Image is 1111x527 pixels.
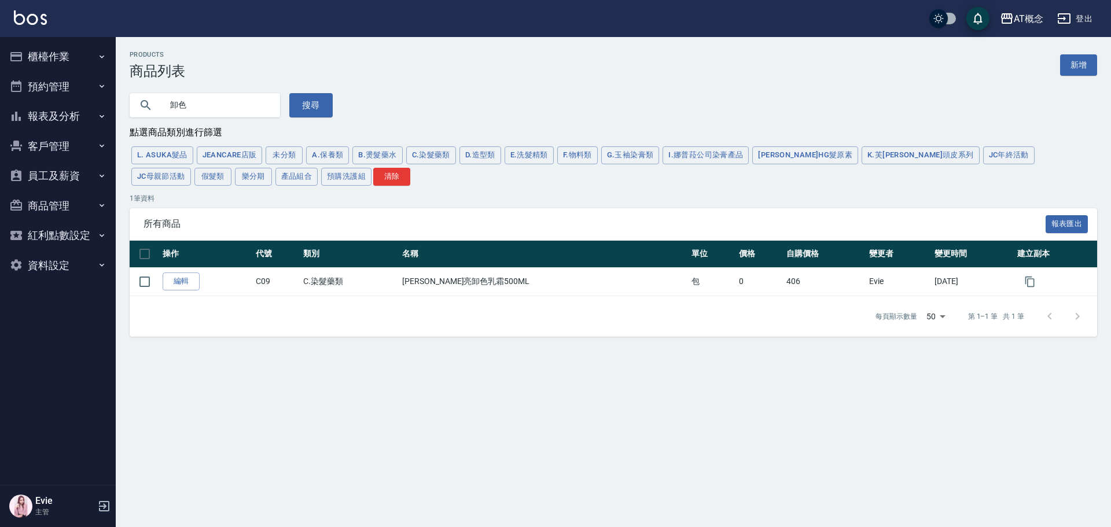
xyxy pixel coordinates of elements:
[866,241,932,268] th: 變更者
[601,146,660,164] button: G.玉袖染膏類
[253,241,300,268] th: 代號
[5,42,111,72] button: 櫃檯作業
[130,51,185,58] h2: Products
[995,7,1048,31] button: AT概念
[5,131,111,161] button: 客戶管理
[736,267,783,296] td: 0
[1014,12,1043,26] div: AT概念
[235,168,272,186] button: 樂分期
[253,267,300,296] td: C09
[1046,218,1088,229] a: 報表匯出
[983,146,1035,164] button: JC年終活動
[197,146,263,164] button: JeanCare店販
[163,272,200,290] a: 編輯
[5,161,111,191] button: 員工及薪資
[557,146,598,164] button: F.物料類
[932,267,1014,296] td: [DATE]
[321,168,371,186] button: 預購洗護組
[399,241,688,268] th: 名稱
[5,191,111,221] button: 商品管理
[1014,241,1097,268] th: 建立副本
[736,241,783,268] th: 價格
[505,146,554,164] button: E.洗髮精類
[783,241,866,268] th: 自購價格
[131,146,193,164] button: L. ASUKA髮品
[373,168,410,186] button: 清除
[14,10,47,25] img: Logo
[9,495,32,518] img: Person
[1060,54,1097,76] a: 新增
[1053,8,1097,30] button: 登出
[162,90,271,121] input: 搜尋關鍵字
[160,241,253,268] th: 操作
[966,7,989,30] button: save
[875,311,917,322] p: 每頁顯示數量
[300,267,399,296] td: C.染髮藥類
[406,146,456,164] button: C.染髮藥類
[689,267,736,296] td: 包
[352,146,402,164] button: B.燙髮藥水
[5,72,111,102] button: 預約管理
[866,267,932,296] td: Evie
[306,146,349,164] button: A.保養類
[194,168,231,186] button: 假髮類
[968,311,1024,322] p: 第 1–1 筆 共 1 筆
[35,495,94,507] h5: Evie
[862,146,979,164] button: K.芙[PERSON_NAME]頭皮系列
[1046,215,1088,233] button: 報表匯出
[663,146,749,164] button: I.娜普菈公司染膏產品
[35,507,94,517] p: 主管
[783,267,866,296] td: 406
[5,250,111,281] button: 資料設定
[5,101,111,131] button: 報表及分析
[922,301,950,332] div: 50
[130,63,185,79] h3: 商品列表
[752,146,858,164] button: [PERSON_NAME]HG髮原素
[459,146,501,164] button: D.造型類
[932,241,1014,268] th: 變更時間
[289,93,333,117] button: 搜尋
[130,127,1097,139] div: 點選商品類別進行篩選
[131,168,191,186] button: JC母親節活動
[399,267,688,296] td: [PERSON_NAME]亮卸色乳霜500ML
[130,193,1097,204] p: 1 筆資料
[5,220,111,250] button: 紅利點數設定
[275,168,318,186] button: 產品組合
[266,146,303,164] button: 未分類
[300,241,399,268] th: 類別
[689,241,736,268] th: 單位
[144,218,1046,230] span: 所有商品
